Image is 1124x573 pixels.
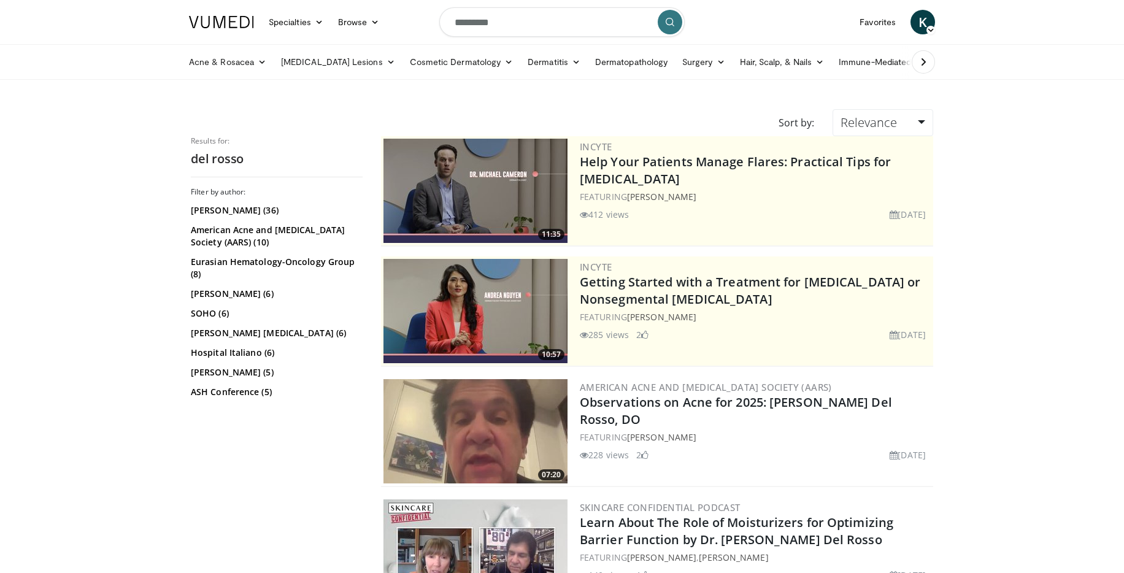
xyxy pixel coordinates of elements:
li: 2 [636,448,649,461]
a: [PERSON_NAME] (6) [191,288,360,300]
span: 07:20 [538,469,564,480]
a: 11:35 [383,139,568,243]
a: [PERSON_NAME] [627,431,696,443]
h2: del rosso [191,151,363,167]
span: 11:35 [538,229,564,240]
img: 5aa31b24-8ab7-4e6a-b3c3-18a65303a5c4.300x170_q85_crop-smart_upscale.jpg [383,379,568,483]
a: [PERSON_NAME] [MEDICAL_DATA] (6) [191,327,360,339]
a: Eurasian Hematology-Oncology Group (8) [191,256,360,280]
a: Specialties [261,10,331,34]
a: 07:20 [383,379,568,483]
a: Immune-Mediated [831,50,931,74]
div: FEATURING [580,431,931,444]
a: American Acne and [MEDICAL_DATA] Society (AARS) (10) [191,224,360,248]
a: Browse [331,10,387,34]
li: [DATE] [890,208,926,221]
a: Favorites [852,10,903,34]
h3: Filter by author: [191,187,363,197]
a: [PERSON_NAME] [627,552,696,563]
a: Learn About The Role of Moisturizers for Optimizing Barrier Function by Dr. [PERSON_NAME] Del Rosso [580,514,893,548]
a: Incyte [580,140,612,153]
div: FEATURING , [580,551,931,564]
a: Relevance [833,109,933,136]
p: Results for: [191,136,363,146]
a: 10:57 [383,259,568,363]
img: e02a99de-beb8-4d69-a8cb-018b1ffb8f0c.png.300x170_q85_crop-smart_upscale.jpg [383,259,568,363]
a: Hospital Italiano (6) [191,347,360,359]
li: 228 views [580,448,629,461]
a: [PERSON_NAME] [627,191,696,202]
a: [PERSON_NAME] (36) [191,204,360,217]
img: VuMedi Logo [189,16,254,28]
div: FEATURING [580,190,931,203]
a: Skincare Confidential Podcast [580,501,741,513]
li: 2 [636,328,649,341]
span: 10:57 [538,349,564,360]
input: Search topics, interventions [439,7,685,37]
a: Help Your Patients Manage Flares: Practical Tips for [MEDICAL_DATA] [580,153,891,187]
a: Surgery [675,50,733,74]
a: [PERSON_NAME] [627,311,696,323]
span: Relevance [841,114,897,131]
a: SOHO (6) [191,307,360,320]
a: K [910,10,935,34]
a: Dermatopathology [588,50,675,74]
a: Acne & Rosacea [182,50,274,74]
li: 285 views [580,328,629,341]
a: Dermatitis [520,50,588,74]
a: Cosmetic Dermatology [402,50,520,74]
div: FEATURING [580,310,931,323]
li: [DATE] [890,448,926,461]
li: 412 views [580,208,629,221]
a: [MEDICAL_DATA] Lesions [274,50,402,74]
a: [PERSON_NAME] (5) [191,366,360,379]
li: [DATE] [890,328,926,341]
a: Observations on Acne for 2025: [PERSON_NAME] Del Rosso, DO [580,394,892,428]
a: Getting Started with a Treatment for [MEDICAL_DATA] or Nonsegmental [MEDICAL_DATA] [580,274,920,307]
a: Hair, Scalp, & Nails [733,50,831,74]
a: ASH Conference (5) [191,386,360,398]
div: Sort by: [769,109,823,136]
img: 601112bd-de26-4187-b266-f7c9c3587f14.png.300x170_q85_crop-smart_upscale.jpg [383,139,568,243]
a: American Acne and [MEDICAL_DATA] Society (AARS) [580,381,832,393]
a: [PERSON_NAME] [699,552,768,563]
a: Incyte [580,261,612,273]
